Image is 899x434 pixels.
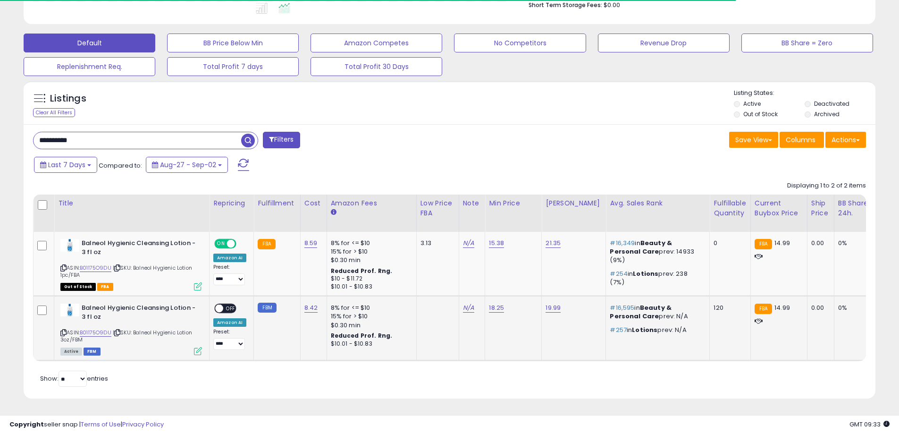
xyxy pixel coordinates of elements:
div: $10 - $11.72 [331,275,409,283]
small: Amazon Fees. [331,208,336,217]
div: Title [58,198,205,208]
a: 8.59 [304,238,318,248]
button: Revenue Drop [598,34,730,52]
p: in prev: N/A [610,304,702,321]
button: Actions [825,132,866,148]
span: Beauty & Personal Care [610,303,672,321]
b: Balneol Hygienic Cleansing Lotion - 3 fl oz [82,304,196,323]
div: Clear All Filters [33,108,75,117]
small: FBA [258,239,275,249]
a: N/A [463,303,474,313]
span: Aug-27 - Sep-02 [160,160,216,170]
strong: Copyright [9,420,44,429]
button: BB Price Below Min [167,34,299,52]
span: FBA [97,283,113,291]
div: 0.00 [811,304,827,312]
div: $10.01 - $10.83 [331,340,409,348]
div: Ship Price [811,198,830,218]
div: Preset: [213,264,246,285]
p: in prev: 238 (7%) [610,270,702,287]
img: 21R7cuYmDtL._SL40_.jpg [60,304,79,316]
b: Reduced Prof. Rng. [331,332,393,340]
span: Lotions [632,325,657,334]
span: 14.99 [774,303,790,312]
h5: Listings [50,92,86,105]
b: Reduced Prof. Rng. [331,267,393,275]
b: Balneol Hygienic Cleansing Lotion - 3 fl oz [82,239,196,259]
span: #254 [610,269,628,278]
span: Last 7 Days [48,160,85,170]
div: seller snap | | [9,420,164,429]
small: FBA [755,239,772,249]
div: Fulfillable Quantity [714,198,746,218]
span: Columns [786,135,815,145]
div: ASIN: [60,304,202,354]
span: | SKU: Balneol Hygienic Lotion 1pc/FBA [60,264,192,278]
div: 120 [714,304,743,312]
a: Privacy Policy [122,420,164,429]
span: Lotions [633,269,658,278]
div: Displaying 1 to 2 of 2 items [787,181,866,190]
span: FBM [84,348,101,356]
div: $0.30 min [331,321,409,330]
p: Listing States: [734,89,875,98]
div: Cost [304,198,323,208]
button: Save View [729,132,778,148]
a: B01175O9DU [80,264,111,272]
div: 0.00 [811,239,827,247]
a: 8.42 [304,303,318,313]
button: BB Share = Zero [741,34,873,52]
div: $10.01 - $10.83 [331,283,409,291]
a: Terms of Use [81,420,121,429]
span: ON [215,240,227,248]
span: $0.00 [604,0,620,9]
div: 8% for <= $10 [331,239,409,247]
div: $0.30 min [331,256,409,264]
img: 21R7cuYmDtL._SL40_.jpg [60,239,79,252]
p: in prev: 14933 (9%) [610,239,702,265]
p: in prev: N/A [610,326,702,334]
label: Out of Stock [743,110,778,118]
label: Active [743,100,761,108]
div: Min Price [489,198,538,208]
button: Total Profit 7 days [167,57,299,76]
button: Amazon Competes [311,34,442,52]
div: 15% for > $10 [331,247,409,256]
div: ASIN: [60,239,202,289]
div: Amazon AI [213,254,246,262]
div: Amazon AI [213,318,246,327]
div: BB Share 24h. [838,198,873,218]
div: Repricing [213,198,250,208]
a: 18.25 [489,303,504,313]
div: 0 [714,239,743,247]
small: FBM [258,303,276,313]
div: [PERSON_NAME] [546,198,602,208]
span: Beauty & Personal Care [610,238,672,256]
a: 21.35 [546,238,561,248]
span: #16,349 [610,238,635,247]
a: 19.99 [546,303,561,313]
small: FBA [755,304,772,314]
span: 14.99 [774,238,790,247]
div: Avg. Sales Rank [610,198,706,208]
div: 8% for <= $10 [331,304,409,312]
label: Archived [814,110,840,118]
div: Current Buybox Price [755,198,803,218]
a: B01175O9DU [80,329,111,337]
a: N/A [463,238,474,248]
span: Compared to: [99,161,142,170]
button: Filters [263,132,300,148]
button: Default [24,34,155,52]
button: Columns [780,132,824,148]
button: Total Profit 30 Days [311,57,442,76]
div: 15% for > $10 [331,312,409,321]
button: Last 7 Days [34,157,97,173]
div: Low Price FBA [420,198,455,218]
div: Amazon Fees [331,198,412,208]
button: Aug-27 - Sep-02 [146,157,228,173]
div: 0% [838,239,869,247]
span: #257 [610,325,627,334]
label: Deactivated [814,100,849,108]
span: 2025-09-10 09:33 GMT [849,420,890,429]
button: No Competitors [454,34,586,52]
